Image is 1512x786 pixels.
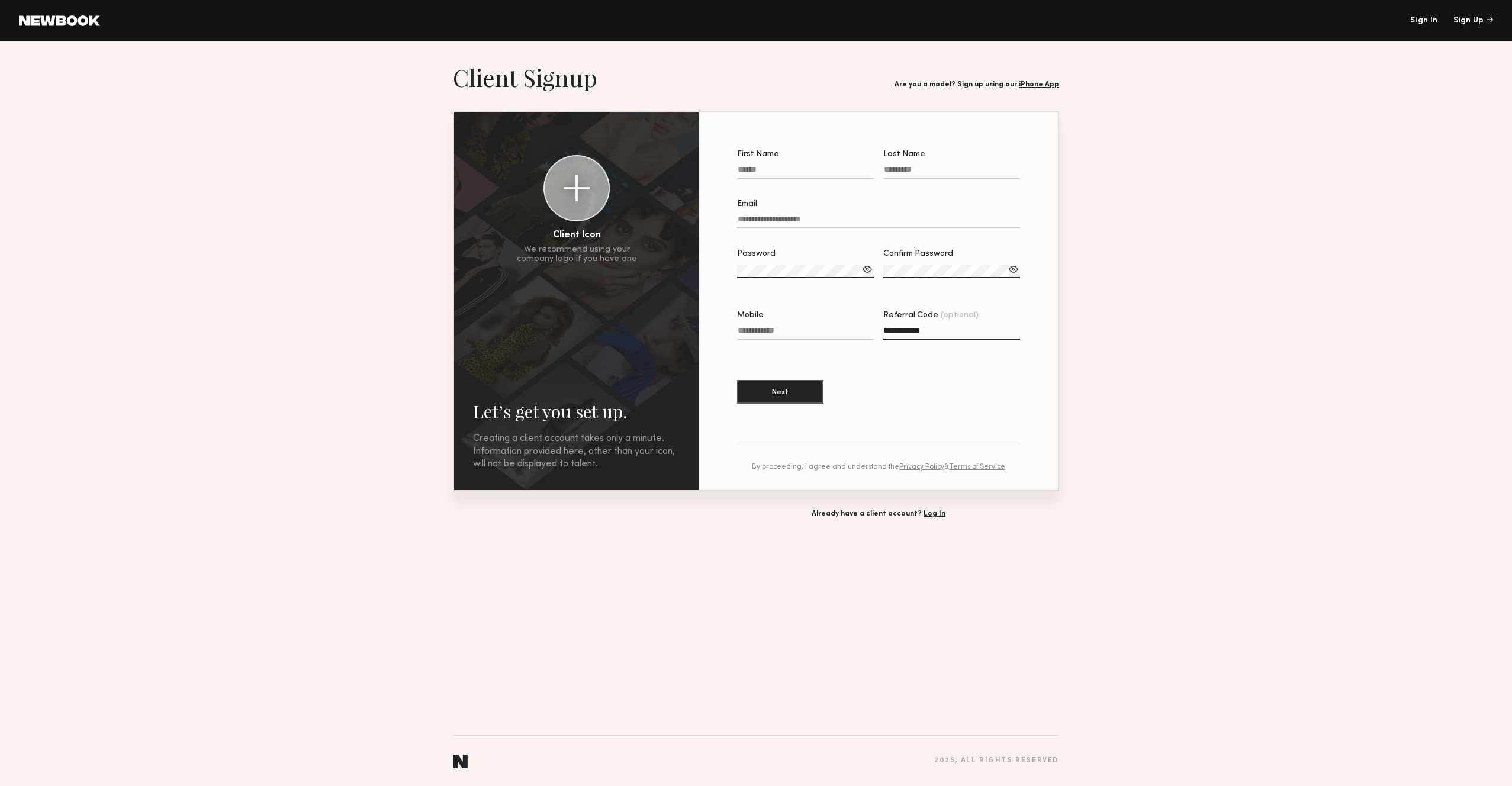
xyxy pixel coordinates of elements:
[698,510,1059,518] div: Already have a client account?
[883,311,1020,320] div: Referral Code
[737,250,874,258] div: Password
[895,81,1059,89] div: Are you a model? Sign up using our
[553,231,601,240] div: Client Icon
[737,463,1020,471] div: By proceeding, I agree and understand the &
[453,63,597,92] h1: Client Signup
[473,433,680,471] div: Creating a client account takes only a minute. Information provided here, other than your icon, w...
[934,757,1059,765] div: 2025 , all rights reserved
[949,463,1005,471] a: Terms of Service
[737,326,874,340] input: Mobile
[883,165,1020,179] input: Last Name
[1019,81,1059,88] a: iPhone App
[924,510,945,517] a: Log In
[737,215,1020,228] input: Email
[883,265,1020,278] input: Confirm Password
[1453,17,1493,25] div: Sign Up
[883,150,1020,159] div: Last Name
[883,326,1020,340] input: Referral Code(optional)
[737,380,823,404] button: Next
[1410,17,1437,25] a: Sign In
[737,200,1020,208] div: Email
[473,400,680,423] h2: Let’s get you set up.
[899,463,944,471] a: Privacy Policy
[737,311,874,320] div: Mobile
[517,245,637,264] div: We recommend using your company logo if you have one
[737,265,874,278] input: Password
[737,150,874,159] div: First Name
[941,311,979,320] span: (optional)
[883,250,1020,258] div: Confirm Password
[737,165,874,179] input: First Name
